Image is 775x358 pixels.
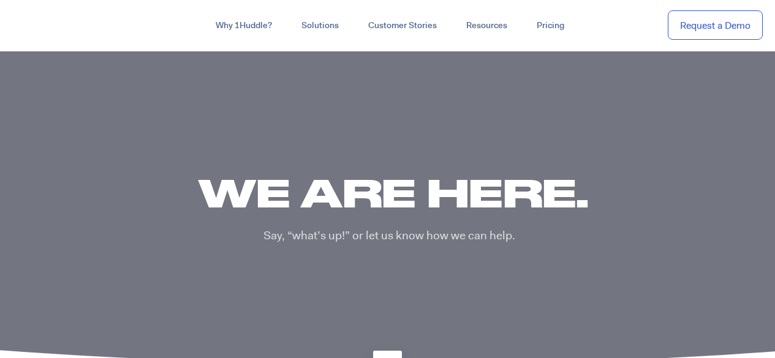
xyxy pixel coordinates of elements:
[81,228,697,244] p: Say, “what’s up!” or let us know how we can help.
[452,15,522,37] a: Resources
[353,15,452,37] a: Customer Stories
[81,166,706,218] h1: We are here.
[522,15,579,37] a: Pricing
[668,10,763,40] a: Request a Demo
[12,13,100,37] img: ...
[201,15,287,37] a: Why 1Huddle?
[287,15,353,37] a: Solutions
